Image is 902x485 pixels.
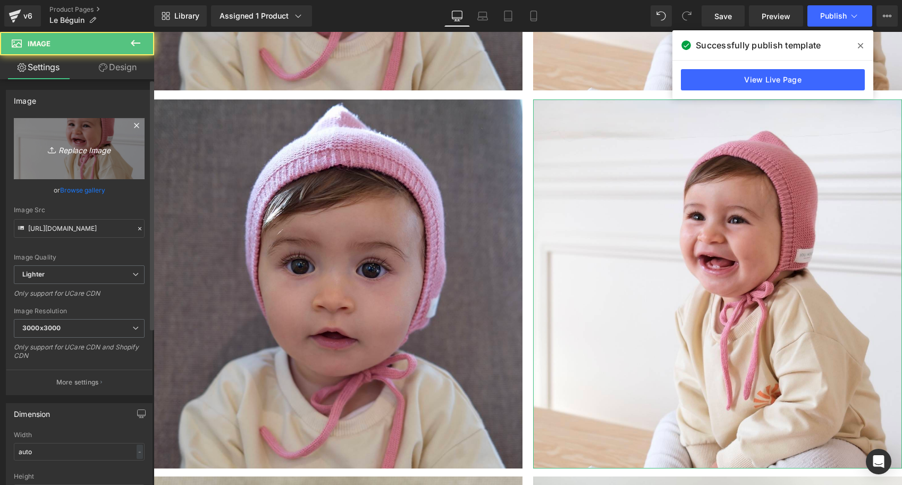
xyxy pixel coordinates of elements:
[28,39,50,48] span: Image
[56,378,99,387] p: More settings
[174,11,199,21] span: Library
[14,473,145,480] div: Height
[444,5,470,27] a: Desktop
[14,343,145,367] div: Only support for UCare CDN and Shopify CDN
[14,206,145,214] div: Image Src
[14,307,145,315] div: Image Resolution
[14,90,36,105] div: Image
[49,16,85,24] span: Le Béguin
[37,142,122,155] i: Replace Image
[220,11,304,21] div: Assigned 1 Product
[22,324,61,332] b: 3000x3000
[6,370,152,395] button: More settings
[876,5,898,27] button: More
[14,254,145,261] div: Image Quality
[762,11,790,22] span: Preview
[714,11,732,22] span: Save
[4,5,41,27] a: v6
[820,12,847,20] span: Publish
[696,39,821,52] span: Successfully publish template
[14,431,145,439] div: Width
[14,443,145,461] input: auto
[137,445,143,459] div: -
[521,5,546,27] a: Mobile
[676,5,697,27] button: Redo
[22,270,45,278] b: Lighter
[807,5,872,27] button: Publish
[470,5,495,27] a: Laptop
[21,9,35,23] div: v6
[154,5,207,27] a: New Library
[866,449,891,474] div: Open Intercom Messenger
[14,219,145,238] input: Link
[380,68,748,437] img: béguin bébé laine mérinos joli nous ultra doux confort qualité rose vieux fille adorable mignon c...
[60,181,105,199] a: Browse gallery
[495,5,521,27] a: Tablet
[79,55,156,79] a: Design
[681,69,865,90] a: View Live Page
[749,5,803,27] a: Preview
[14,289,145,305] div: Only support for UCare CDN
[651,5,672,27] button: Undo
[49,5,154,14] a: Product Pages
[14,404,50,419] div: Dimension
[14,185,145,196] div: or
